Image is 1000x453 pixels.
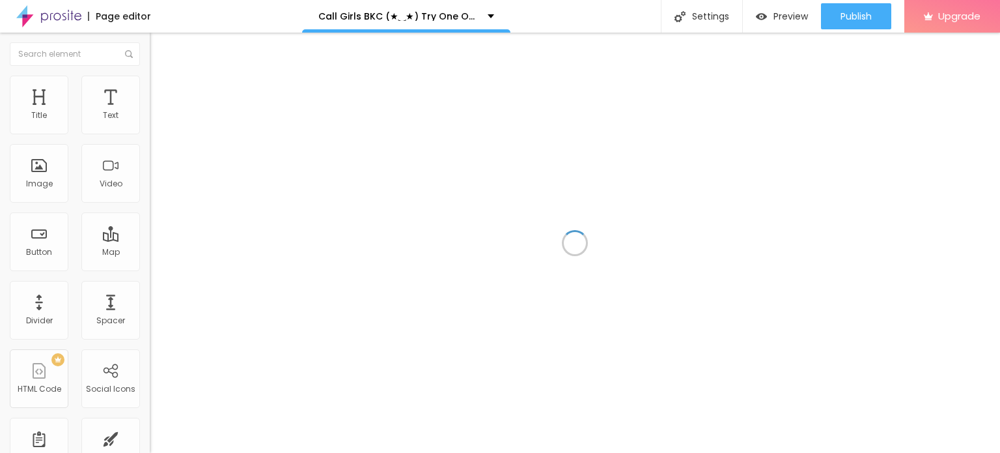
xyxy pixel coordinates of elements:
div: Text [103,111,118,120]
img: Icone [674,11,686,22]
img: Icone [125,50,133,58]
p: Call Girls BKC (★‿★) Try One Of The our Best Russian Mumbai Escorts [318,12,478,21]
span: Upgrade [938,10,980,22]
div: Image [26,179,53,188]
div: Spacer [96,316,125,325]
div: Button [26,248,52,257]
button: Publish [821,3,891,29]
div: Map [102,248,120,257]
div: Social Icons [86,385,135,394]
div: Title [31,111,47,120]
div: Divider [26,316,53,325]
img: view-1.svg [756,11,767,22]
span: Publish [840,11,872,22]
div: Page editor [88,12,151,21]
button: Preview [743,3,821,29]
div: Video [100,179,122,188]
div: HTML Code [18,385,61,394]
input: Search element [10,42,140,66]
span: Preview [773,11,808,22]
